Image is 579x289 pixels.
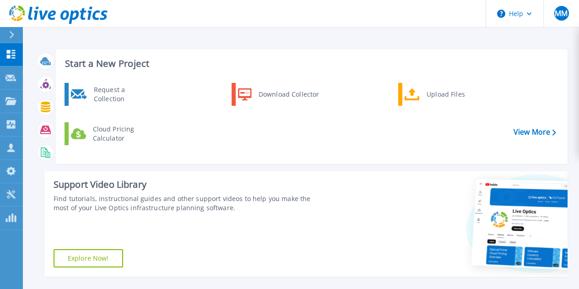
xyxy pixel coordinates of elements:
a: Request a Collection [65,83,158,106]
a: Upload Files [398,83,492,106]
div: Upload Files [422,85,490,104]
a: Cloud Pricing Calculator [65,122,158,145]
div: Request a Collection [89,85,156,104]
a: Explore Now! [54,249,123,267]
div: Download Collector [254,85,323,104]
a: View More [514,128,556,136]
span: MM [555,10,568,17]
h3: Start a New Project [65,59,556,69]
div: Support Video Library [54,179,325,191]
div: Cloud Pricing Calculator [88,125,156,143]
a: Download Collector [232,83,325,106]
div: Find tutorials, instructional guides and other support videos to help you make the most of your L... [54,194,325,213]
